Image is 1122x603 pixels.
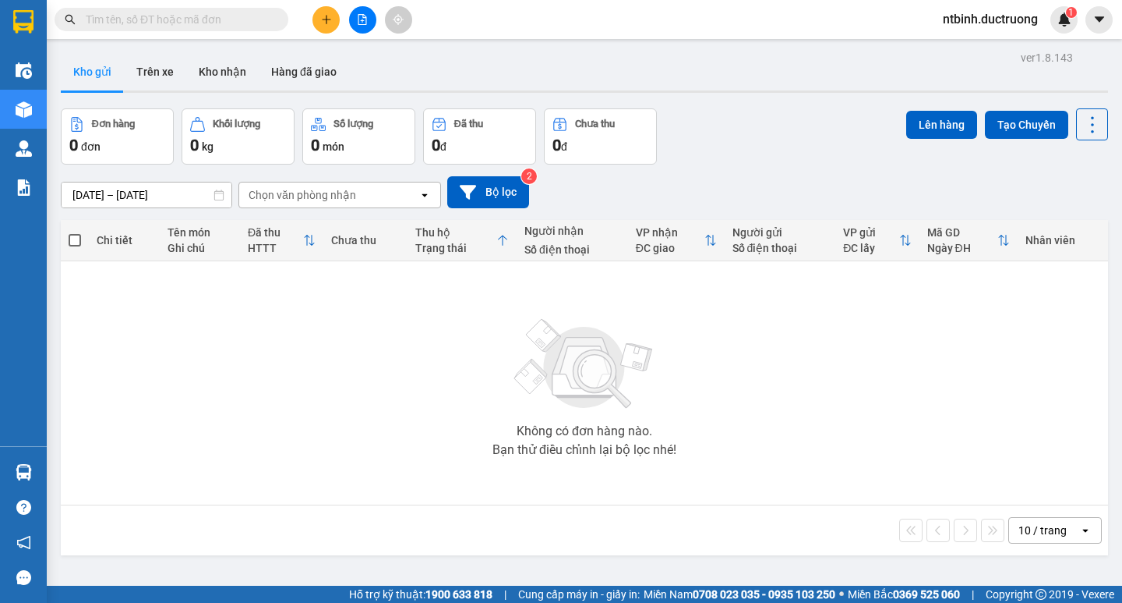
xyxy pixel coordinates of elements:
button: caret-down [1085,6,1113,34]
span: 0 [190,136,199,154]
button: Khối lượng0kg [182,108,295,165]
div: Chưa thu [575,119,615,129]
span: 0 [432,136,440,154]
div: Đã thu [248,226,303,239]
div: Đã thu [454,119,483,129]
div: Trạng thái [415,242,496,254]
span: kg [202,140,213,153]
th: Toggle SortBy [628,220,725,261]
span: Cung cấp máy in - giấy in: [518,586,640,603]
div: Khối lượng [213,119,260,129]
th: Toggle SortBy [408,220,517,261]
th: Toggle SortBy [240,220,323,261]
div: Chọn văn phòng nhận [249,187,356,203]
div: VP nhận [636,226,704,239]
span: | [972,586,974,603]
div: Ghi chú [168,242,232,254]
button: Đã thu0đ [423,108,536,165]
span: 0 [552,136,561,154]
img: warehouse-icon [16,101,32,118]
th: Toggle SortBy [835,220,919,261]
button: Trên xe [124,53,186,90]
button: Lên hàng [906,111,977,139]
button: Bộ lọc [447,176,529,208]
span: đ [561,140,567,153]
button: Số lượng0món [302,108,415,165]
svg: open [418,189,431,201]
span: plus [321,14,332,25]
div: Không có đơn hàng nào. [517,425,652,438]
span: search [65,14,76,25]
span: 0 [311,136,319,154]
img: icon-new-feature [1057,12,1071,27]
strong: 0708 023 035 - 0935 103 250 [693,588,835,601]
strong: 0369 525 060 [893,588,960,601]
span: 0 [69,136,78,154]
strong: 1900 633 818 [425,588,492,601]
div: Chưa thu [331,234,399,247]
button: plus [312,6,340,34]
div: Số điện thoại [732,242,828,254]
sup: 1 [1066,7,1077,18]
div: 10 / trang [1018,523,1067,538]
div: Tên món [168,226,232,239]
input: Select a date range. [62,183,231,208]
div: HTTT [248,242,303,254]
input: Tìm tên, số ĐT hoặc mã đơn [86,11,270,28]
div: Đơn hàng [92,119,135,129]
span: ⚪️ [839,591,844,598]
span: Miền Bắc [848,586,960,603]
button: Kho nhận [186,53,259,90]
button: Tạo Chuyến [985,111,1068,139]
div: Số lượng [333,119,373,129]
span: file-add [357,14,368,25]
div: VP gửi [843,226,898,239]
span: message [16,570,31,585]
span: Hỗ trợ kỹ thuật: [349,586,492,603]
div: ĐC giao [636,242,704,254]
button: Hàng đã giao [259,53,349,90]
span: đơn [81,140,101,153]
div: Người gửi [732,226,828,239]
div: Ngày ĐH [927,242,998,254]
div: ĐC lấy [843,242,898,254]
img: solution-icon [16,179,32,196]
button: Kho gửi [61,53,124,90]
div: Số điện thoại [524,243,620,256]
span: Miền Nam [644,586,835,603]
button: Chưa thu0đ [544,108,657,165]
span: notification [16,535,31,550]
div: ver 1.8.143 [1021,49,1073,66]
sup: 2 [521,168,537,184]
span: caret-down [1092,12,1106,27]
button: aim [385,6,412,34]
th: Toggle SortBy [919,220,1018,261]
img: logo-vxr [13,10,34,34]
span: ntbinh.ductruong [930,9,1050,29]
div: Mã GD [927,226,998,239]
button: file-add [349,6,376,34]
span: món [323,140,344,153]
span: question-circle [16,500,31,515]
div: Bạn thử điều chỉnh lại bộ lọc nhé! [492,444,676,456]
button: Đơn hàng0đơn [61,108,174,165]
span: 1 [1068,7,1074,18]
img: warehouse-icon [16,62,32,79]
span: đ [440,140,446,153]
div: Người nhận [524,225,620,237]
svg: open [1079,524,1092,537]
span: | [504,586,506,603]
img: svg+xml;base64,PHN2ZyBjbGFzcz0ibGlzdC1wbHVnX19zdmciIHhtbG5zPSJodHRwOi8vd3d3LnczLm9yZy8yMDAwL3N2Zy... [506,310,662,419]
img: warehouse-icon [16,140,32,157]
span: copyright [1036,589,1046,600]
div: Nhân viên [1025,234,1100,247]
div: Thu hộ [415,226,496,239]
span: aim [393,14,404,25]
div: Chi tiết [97,234,152,247]
img: warehouse-icon [16,464,32,481]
